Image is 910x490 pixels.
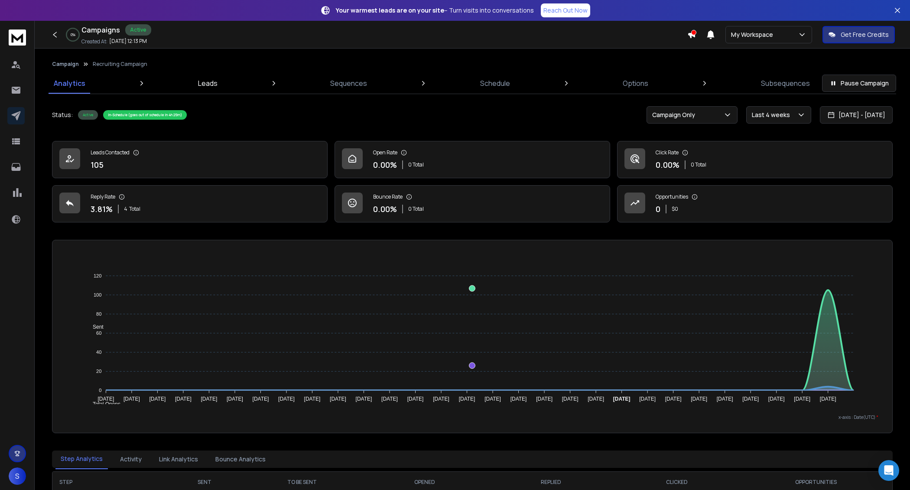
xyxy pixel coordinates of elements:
[149,396,166,402] tspan: [DATE]
[54,78,85,88] p: Analytics
[761,78,810,88] p: Subsequences
[743,396,759,402] tspan: [DATE]
[81,38,107,45] p: Created At:
[109,38,147,45] p: [DATE] 12:13 PM
[562,396,578,402] tspan: [DATE]
[691,161,706,168] p: 0 Total
[278,396,295,402] tspan: [DATE]
[154,450,203,469] button: Link Analytics
[94,292,101,297] tspan: 100
[210,450,271,469] button: Bounce Analytics
[475,73,515,94] a: Schedule
[731,30,777,39] p: My Workspace
[336,6,534,15] p: – Turn visits into conversations
[96,369,101,374] tspan: 20
[822,75,896,92] button: Pause Campaign
[93,61,147,68] p: Recruiting Campaign
[588,396,604,402] tspan: [DATE]
[9,29,26,46] img: logo
[330,396,346,402] tspan: [DATE]
[408,161,424,168] p: 0 Total
[66,414,878,421] p: x-axis : Date(UTC)
[373,203,397,215] p: 0.00 %
[198,78,218,88] p: Leads
[613,396,630,402] tspan: [DATE]
[86,324,104,330] span: Sent
[175,396,192,402] tspan: [DATE]
[124,206,127,212] span: 4
[878,460,899,481] div: Open Intercom Messenger
[52,111,73,119] p: Status:
[717,396,733,402] tspan: [DATE]
[304,396,321,402] tspan: [DATE]
[536,396,553,402] tspan: [DATE]
[617,185,893,222] a: Opportunities0$0
[665,396,682,402] tspan: [DATE]
[335,185,610,222] a: Bounce Rate0.00%0 Total
[656,149,679,156] p: Click Rate
[86,401,120,407] span: Total Opens
[129,206,140,212] span: Total
[822,26,895,43] button: Get Free Credits
[201,396,218,402] tspan: [DATE]
[623,78,648,88] p: Options
[617,141,893,178] a: Click Rate0.00%0 Total
[55,449,108,469] button: Step Analytics
[253,396,269,402] tspan: [DATE]
[820,106,893,124] button: [DATE] - [DATE]
[125,24,151,36] div: Active
[49,73,91,94] a: Analytics
[91,203,113,215] p: 3.81 %
[96,311,101,317] tspan: 80
[656,203,660,215] p: 0
[52,61,79,68] button: Campaign
[91,193,115,200] p: Reply Rate
[52,185,328,222] a: Reply Rate3.81%4Total
[9,467,26,485] button: S
[325,73,372,94] a: Sequences
[330,78,367,88] p: Sequences
[373,159,397,171] p: 0.00 %
[373,149,397,156] p: Open Rate
[541,3,590,17] a: Reach Out Now
[78,110,98,120] div: Active
[510,396,527,402] tspan: [DATE]
[640,396,656,402] tspan: [DATE]
[103,110,187,120] div: In-Schedule (goes out of schedule in 4h 25m)
[91,159,104,171] p: 105
[336,6,444,14] strong: Your warmest leads are on your site
[71,32,75,37] p: 0 %
[652,111,699,119] p: Campaign Only
[98,396,114,402] tspan: [DATE]
[356,396,372,402] tspan: [DATE]
[672,206,678,212] p: $ 0
[408,206,424,212] p: 0 Total
[96,330,101,336] tspan: 60
[193,73,223,94] a: Leads
[96,350,101,355] tspan: 40
[756,73,815,94] a: Subsequences
[656,193,688,200] p: Opportunities
[691,396,708,402] tspan: [DATE]
[407,396,424,402] tspan: [DATE]
[123,396,140,402] tspan: [DATE]
[115,450,147,469] button: Activity
[373,193,403,200] p: Bounce Rate
[841,30,889,39] p: Get Free Credits
[433,396,450,402] tspan: [DATE]
[459,396,475,402] tspan: [DATE]
[617,73,653,94] a: Options
[94,273,101,278] tspan: 120
[52,141,328,178] a: Leads Contacted105
[381,396,398,402] tspan: [DATE]
[752,111,793,119] p: Last 4 weeks
[480,78,510,88] p: Schedule
[794,396,811,402] tspan: [DATE]
[99,388,102,393] tspan: 0
[91,149,130,156] p: Leads Contacted
[485,396,501,402] tspan: [DATE]
[656,159,679,171] p: 0.00 %
[81,25,120,35] h1: Campaigns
